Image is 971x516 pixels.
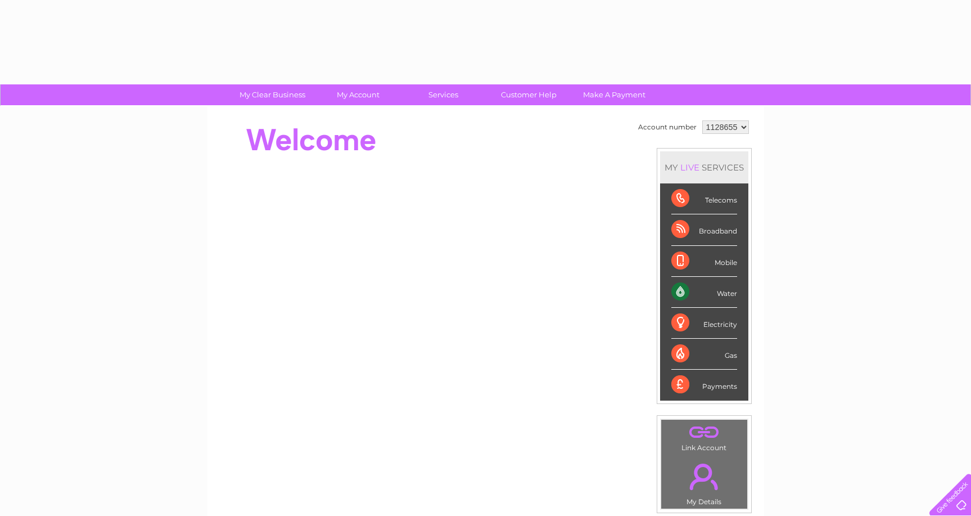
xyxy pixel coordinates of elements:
[661,454,748,509] td: My Details
[671,214,737,245] div: Broadband
[664,457,744,496] a: .
[671,183,737,214] div: Telecoms
[671,277,737,308] div: Water
[678,162,702,173] div: LIVE
[664,423,744,442] a: .
[226,84,319,105] a: My Clear Business
[482,84,575,105] a: Customer Help
[661,419,748,455] td: Link Account
[311,84,404,105] a: My Account
[671,370,737,400] div: Payments
[635,118,699,137] td: Account number
[397,84,490,105] a: Services
[671,339,737,370] div: Gas
[660,151,748,183] div: MY SERVICES
[671,246,737,277] div: Mobile
[671,308,737,339] div: Electricity
[568,84,661,105] a: Make A Payment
